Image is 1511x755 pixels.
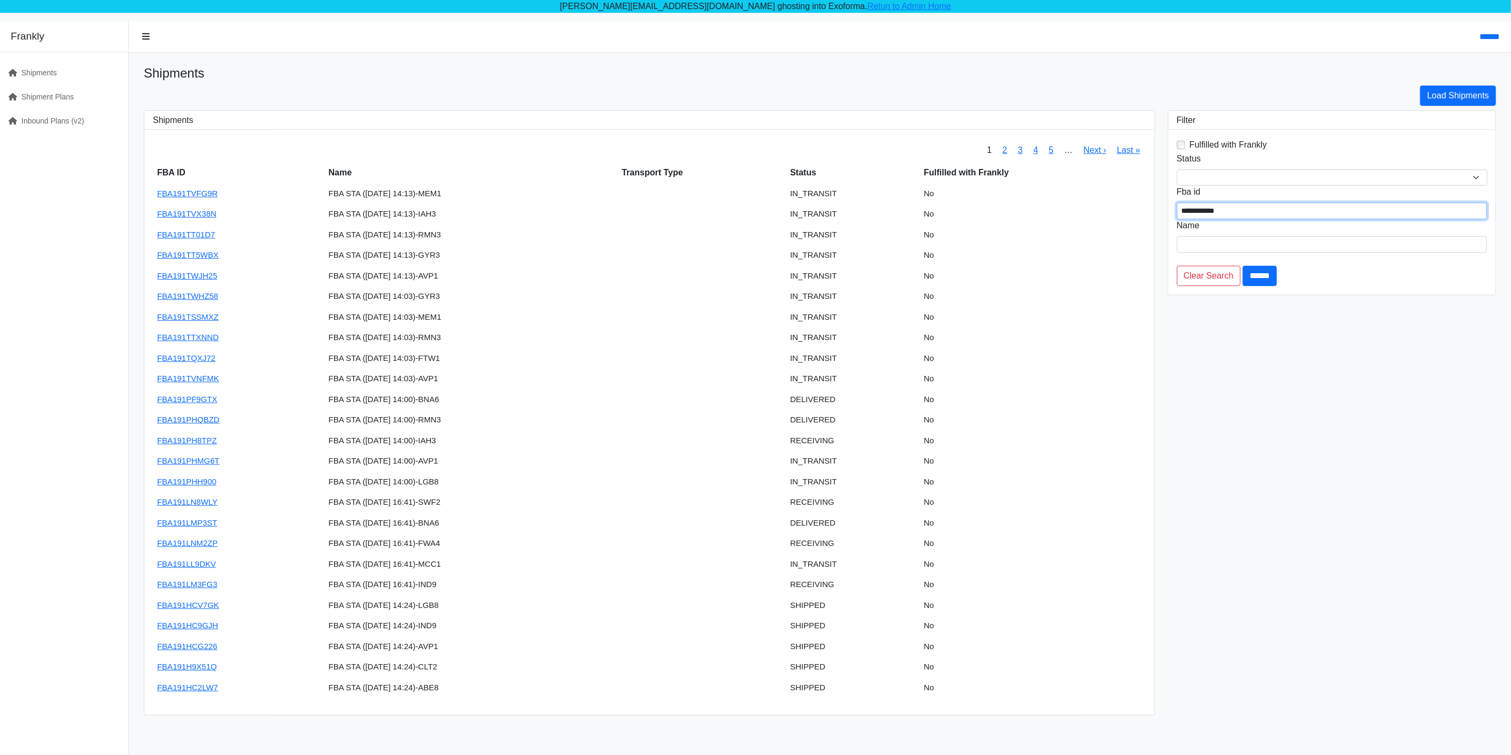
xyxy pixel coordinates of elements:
[786,245,919,266] td: IN_TRANSIT
[1033,145,1038,155] a: 4
[324,327,618,348] td: FBA STA ([DATE] 14:03)-RMN3
[153,115,1146,125] h3: Shipments
[157,559,216,568] a: FBA191LL9DKV
[919,492,1145,513] td: No
[919,368,1145,389] td: No
[617,162,786,183] th: Transport Type
[157,600,219,610] a: FBA191HCV7GK
[324,162,618,183] th: Name
[786,533,919,554] td: RECEIVING
[919,266,1145,287] td: No
[786,472,919,492] td: IN_TRANSIT
[157,456,220,465] a: FBA191PHMG6T
[919,225,1145,245] td: No
[1420,86,1496,106] a: Load Shipments
[324,204,618,225] td: FBA STA ([DATE] 14:13)-IAH3
[786,636,919,657] td: SHIPPED
[157,580,218,589] a: FBA191LM3FG3
[1177,186,1200,198] label: Fba id
[919,204,1145,225] td: No
[324,286,618,307] td: FBA STA ([DATE] 14:03)-GYR3
[157,436,217,445] a: FBA191PH8TPZ
[157,538,218,548] a: FBA191LNM2ZP
[157,189,218,198] a: FBA191TVFG9R
[786,410,919,430] td: DELIVERED
[1177,219,1200,232] label: Name
[324,225,618,245] td: FBA STA ([DATE] 14:13)-RMN3
[919,430,1145,451] td: No
[982,138,1146,162] nav: pager
[919,451,1145,472] td: No
[919,554,1145,575] td: No
[786,183,919,204] td: IN_TRANSIT
[919,162,1145,183] th: Fulfilled with Frankly
[1177,115,1487,125] h3: Filter
[919,472,1145,492] td: No
[919,574,1145,595] td: No
[324,410,618,430] td: FBA STA ([DATE] 14:00)-RMN3
[786,430,919,451] td: RECEIVING
[157,353,215,363] a: FBA191TQXJ72
[324,595,618,616] td: FBA STA ([DATE] 14:24)-LGB8
[786,204,919,225] td: IN_TRANSIT
[157,333,219,342] a: FBA191TTXNND
[157,683,218,692] a: FBA191HC2LW7
[157,518,218,527] a: FBA191LMP3ST
[919,533,1145,554] td: No
[919,183,1145,204] td: No
[867,2,951,11] a: Retun to Admin Home
[786,615,919,636] td: SHIPPED
[324,430,618,451] td: FBA STA ([DATE] 14:00)-IAH3
[786,286,919,307] td: IN_TRANSIT
[324,554,618,575] td: FBA STA ([DATE] 16:41)-MCC1
[786,554,919,575] td: IN_TRANSIT
[786,368,919,389] td: IN_TRANSIT
[157,271,218,280] a: FBA191TWJH25
[1083,145,1106,155] a: Next ›
[157,291,218,301] a: FBA191TWHZ58
[157,497,218,506] a: FBA191LN8WLY
[786,595,919,616] td: SHIPPED
[786,513,919,534] td: DELIVERED
[919,389,1145,410] td: No
[157,230,215,239] a: FBA191TT01D7
[919,677,1145,698] td: No
[919,307,1145,328] td: No
[786,492,919,513] td: RECEIVING
[153,162,324,183] th: FBA ID
[324,266,618,287] td: FBA STA ([DATE] 14:13)-AVP1
[157,621,218,630] a: FBA191HC9GJH
[324,615,618,636] td: FBA STA ([DATE] 14:24)-IND9
[919,595,1145,616] td: No
[919,348,1145,369] td: No
[324,533,618,554] td: FBA STA ([DATE] 16:41)-FWA4
[919,286,1145,307] td: No
[919,657,1145,677] td: No
[1059,138,1078,162] span: …
[324,657,618,677] td: FBA STA ([DATE] 14:24)-CLT2
[157,415,220,424] a: FBA191PHQBZD
[157,395,218,404] a: FBA191PF9GTX
[982,138,997,162] span: 1
[1177,152,1201,165] label: Status
[324,574,618,595] td: FBA STA ([DATE] 16:41)-IND9
[1177,266,1241,286] a: Clear Search
[324,513,618,534] td: FBA STA ([DATE] 16:41)-BNA6
[324,636,618,657] td: FBA STA ([DATE] 14:24)-AVP1
[157,209,216,218] a: FBA191TVX38N
[919,615,1145,636] td: No
[786,389,919,410] td: DELIVERED
[919,513,1145,534] td: No
[1003,145,1008,155] a: 2
[324,183,618,204] td: FBA STA ([DATE] 14:13)-MEM1
[786,451,919,472] td: IN_TRANSIT
[786,657,919,677] td: SHIPPED
[786,162,919,183] th: Status
[324,492,618,513] td: FBA STA ([DATE] 16:41)-SWF2
[324,245,618,266] td: FBA STA ([DATE] 14:13)-GYR3
[157,662,217,671] a: FBA191H9X51Q
[1117,145,1141,155] a: Last »
[786,225,919,245] td: IN_TRANSIT
[786,348,919,369] td: IN_TRANSIT
[157,642,218,651] a: FBA191HCG226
